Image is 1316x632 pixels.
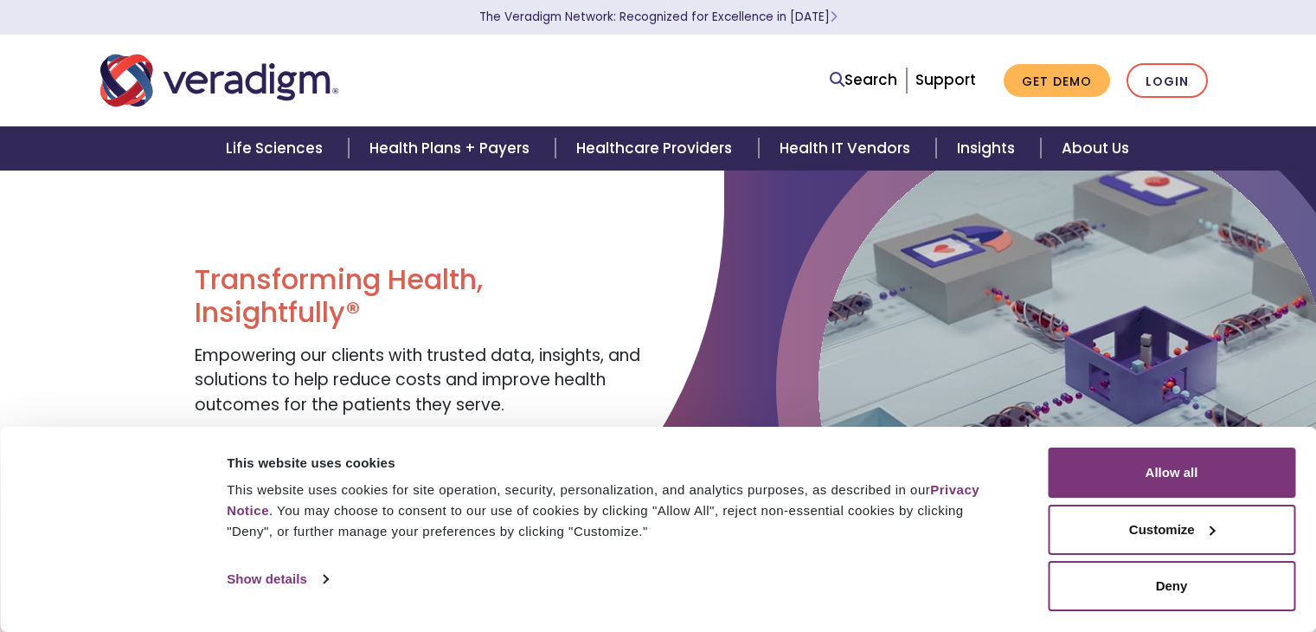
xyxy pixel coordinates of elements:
[1041,126,1150,171] a: About Us
[195,263,645,330] h1: Transforming Health, Insightfully®
[915,69,976,90] a: Support
[1048,561,1295,611] button: Deny
[195,344,640,416] span: Empowering our clients with trusted data, insights, and solutions to help reduce costs and improv...
[479,9,838,25] a: The Veradigm Network: Recognized for Excellence in [DATE]Learn More
[227,566,327,592] a: Show details
[205,126,349,171] a: Life Sciences
[759,126,936,171] a: Health IT Vendors
[830,9,838,25] span: Learn More
[1004,64,1110,98] a: Get Demo
[227,453,1009,474] div: This website uses cookies
[1048,505,1295,555] button: Customize
[100,52,338,109] img: Veradigm logo
[830,68,897,92] a: Search
[227,480,1009,542] div: This website uses cookies for site operation, security, personalization, and analytics purposes, ...
[1127,63,1208,99] a: Login
[936,126,1041,171] a: Insights
[555,126,758,171] a: Healthcare Providers
[349,126,555,171] a: Health Plans + Payers
[1048,448,1295,498] button: Allow all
